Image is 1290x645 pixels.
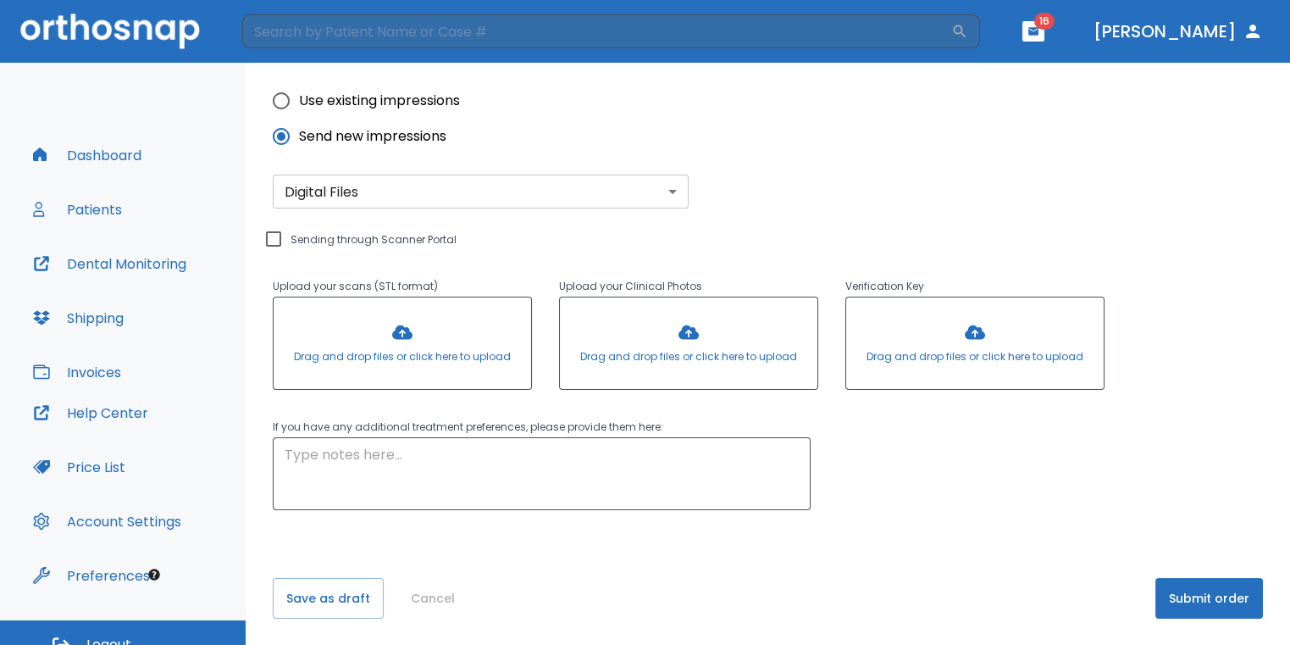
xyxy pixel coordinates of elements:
button: Account Settings [23,501,191,542]
button: Patients [23,189,132,230]
button: Cancel [404,578,462,619]
button: Preferences [23,555,160,596]
p: Verification Key [845,276,1105,297]
button: Dashboard [23,135,152,175]
span: Use existing impressions [299,91,460,111]
input: Search by Patient Name or Case # [242,14,951,48]
p: Upload your scans (STL format) [273,276,532,297]
button: [PERSON_NAME] [1087,16,1270,47]
button: Dental Monitoring [23,243,197,284]
div: Tooltip anchor [147,567,162,582]
button: Shipping [23,297,134,338]
p: Upload your Clinical Photos [559,276,818,297]
button: Invoices [23,352,131,392]
div: Without label [273,175,689,209]
p: If you have any additional treatment preferences, please provide them here: [273,417,1105,437]
button: Help Center [23,392,158,433]
button: Price List [23,447,136,487]
span: 16 [1034,13,1055,30]
button: Submit order [1155,578,1263,619]
img: Orthosnap [20,14,200,48]
button: Save as draft [273,578,384,619]
span: Send new impressions [299,126,446,147]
